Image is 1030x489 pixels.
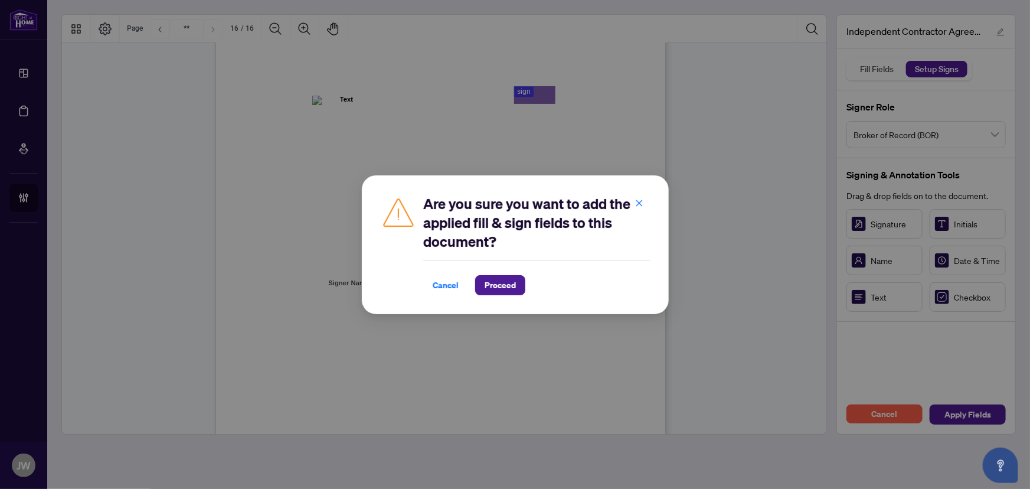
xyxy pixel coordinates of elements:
[433,276,459,295] span: Cancel
[635,198,643,207] span: close
[423,194,650,251] h2: Are you sure you want to add the applied fill & sign fields to this document?
[983,448,1018,483] button: Open asap
[423,275,468,295] button: Cancel
[475,275,525,295] button: Proceed
[485,276,516,295] span: Proceed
